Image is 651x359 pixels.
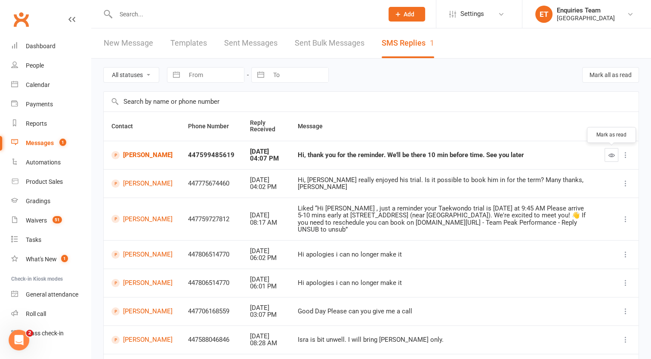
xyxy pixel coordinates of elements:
[11,211,91,230] a: Waivers 51
[250,311,282,319] div: 03:07 PM
[26,101,53,108] div: Payments
[26,43,56,50] div: Dashboard
[298,205,589,233] div: Liked “Hi [PERSON_NAME] , just a reminder your Taekwondo trial is [DATE] at 9:45 AM Please arrive...
[250,276,282,283] div: [DATE]
[298,152,589,159] div: Hi, thank you for the reminder. We'll be there 10 min before time. See you later
[250,248,282,255] div: [DATE]
[460,4,484,24] span: Settings
[188,152,234,159] div: 447599485619
[111,336,173,344] a: [PERSON_NAME]
[59,139,66,146] span: 1
[250,155,282,162] div: 04:07 PM
[298,279,589,287] div: Hi apologies i can no longer make it
[113,8,377,20] input: Search...
[298,308,589,315] div: Good Day Please can you give me a call
[250,183,282,191] div: 04:02 PM
[26,236,41,243] div: Tasks
[250,219,282,226] div: 08:17 AM
[11,192,91,211] a: Gradings
[61,255,68,262] span: 1
[26,62,44,69] div: People
[11,153,91,172] a: Automations
[180,112,242,141] th: Phone Number
[188,279,234,287] div: 447806514770
[188,336,234,344] div: 447588046846
[582,67,639,83] button: Mark all as read
[111,179,173,188] a: [PERSON_NAME]
[557,14,615,22] div: [GEOGRAPHIC_DATA]
[111,307,173,316] a: [PERSON_NAME]
[295,28,364,58] a: Sent Bulk Messages
[250,212,282,219] div: [DATE]
[111,251,173,259] a: [PERSON_NAME]
[26,310,46,317] div: Roll call
[170,28,207,58] a: Templates
[188,308,234,315] div: 447706168559
[298,251,589,258] div: Hi apologies i can no longer make it
[26,139,54,146] div: Messages
[242,112,290,141] th: Reply Received
[26,217,47,224] div: Waivers
[250,283,282,290] div: 06:01 PM
[26,198,50,204] div: Gradings
[111,279,173,287] a: [PERSON_NAME]
[26,330,33,337] span: 2
[382,28,434,58] a: SMS Replies1
[404,11,414,18] span: Add
[250,176,282,184] div: [DATE]
[104,112,180,141] th: Contact
[11,230,91,250] a: Tasks
[26,81,50,88] div: Calendar
[11,285,91,304] a: General attendance kiosk mode
[250,148,282,155] div: [DATE]
[250,340,282,347] div: 08:28 AM
[11,324,91,343] a: Class kiosk mode
[11,133,91,153] a: Messages 1
[104,92,639,111] input: Search by name or phone number
[10,9,32,30] a: Clubworx
[111,215,173,223] a: [PERSON_NAME]
[430,38,434,47] div: 1
[268,68,328,82] input: To
[26,120,47,127] div: Reports
[11,114,91,133] a: Reports
[224,28,278,58] a: Sent Messages
[188,251,234,258] div: 447806514770
[389,7,425,22] button: Add
[298,176,589,191] div: Hi, [PERSON_NAME] really enjoyed his trial. Is it possible to book him in for the term? Many than...
[250,333,282,340] div: [DATE]
[11,37,91,56] a: Dashboard
[250,254,282,262] div: 06:02 PM
[26,291,78,298] div: General attendance
[52,216,62,223] span: 51
[11,172,91,192] a: Product Sales
[11,95,91,114] a: Payments
[535,6,552,23] div: ET
[111,151,173,159] a: [PERSON_NAME]
[104,28,153,58] a: New Message
[26,178,63,185] div: Product Sales
[250,304,282,312] div: [DATE]
[11,56,91,75] a: People
[298,336,589,344] div: Isra is bit unwell. I will bring [PERSON_NAME] only.
[26,256,57,263] div: What's New
[26,159,61,166] div: Automations
[11,304,91,324] a: Roll call
[184,68,244,82] input: From
[11,250,91,269] a: What's New1
[9,330,29,350] iframe: Intercom live chat
[11,75,91,95] a: Calendar
[557,6,615,14] div: Enquiries Team
[290,112,597,141] th: Message
[188,216,234,223] div: 447759727812
[188,180,234,187] div: 447775674460
[26,330,64,337] div: Class check-in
